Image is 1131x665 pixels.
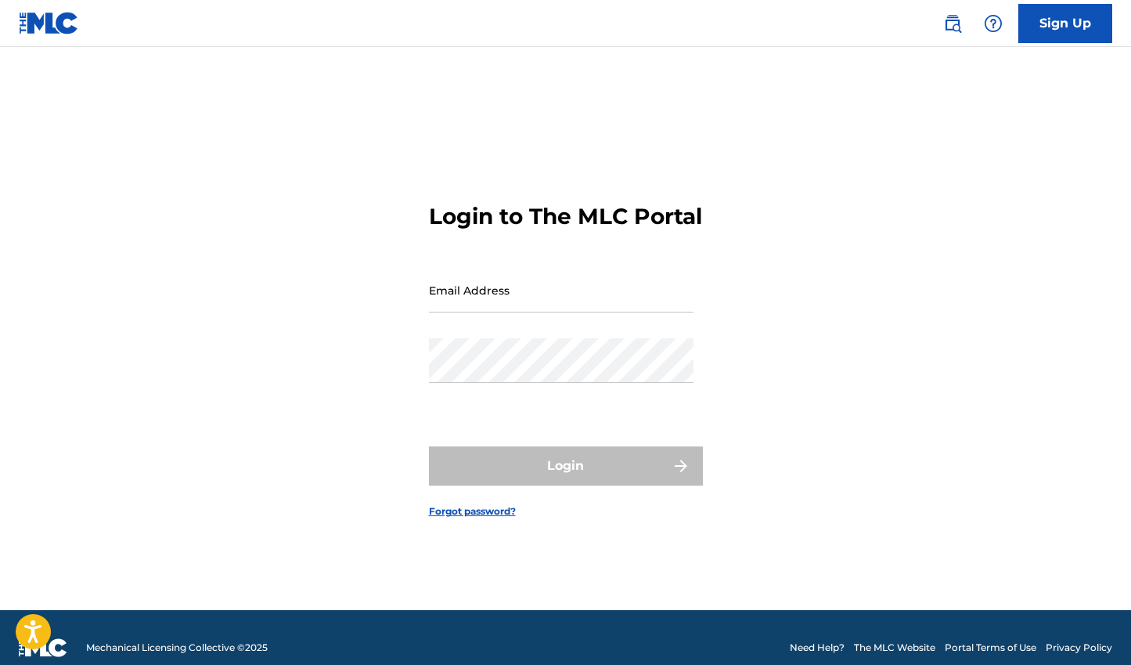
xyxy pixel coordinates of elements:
[86,641,268,655] span: Mechanical Licensing Collective © 2025
[429,504,516,519] a: Forgot password?
[854,641,935,655] a: The MLC Website
[19,638,67,657] img: logo
[1018,4,1112,43] a: Sign Up
[937,8,968,39] a: Public Search
[945,641,1036,655] a: Portal Terms of Use
[984,14,1003,33] img: help
[943,14,962,33] img: search
[1046,641,1112,655] a: Privacy Policy
[429,203,702,230] h3: Login to The MLC Portal
[978,8,1009,39] div: Help
[790,641,845,655] a: Need Help?
[19,12,79,34] img: MLC Logo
